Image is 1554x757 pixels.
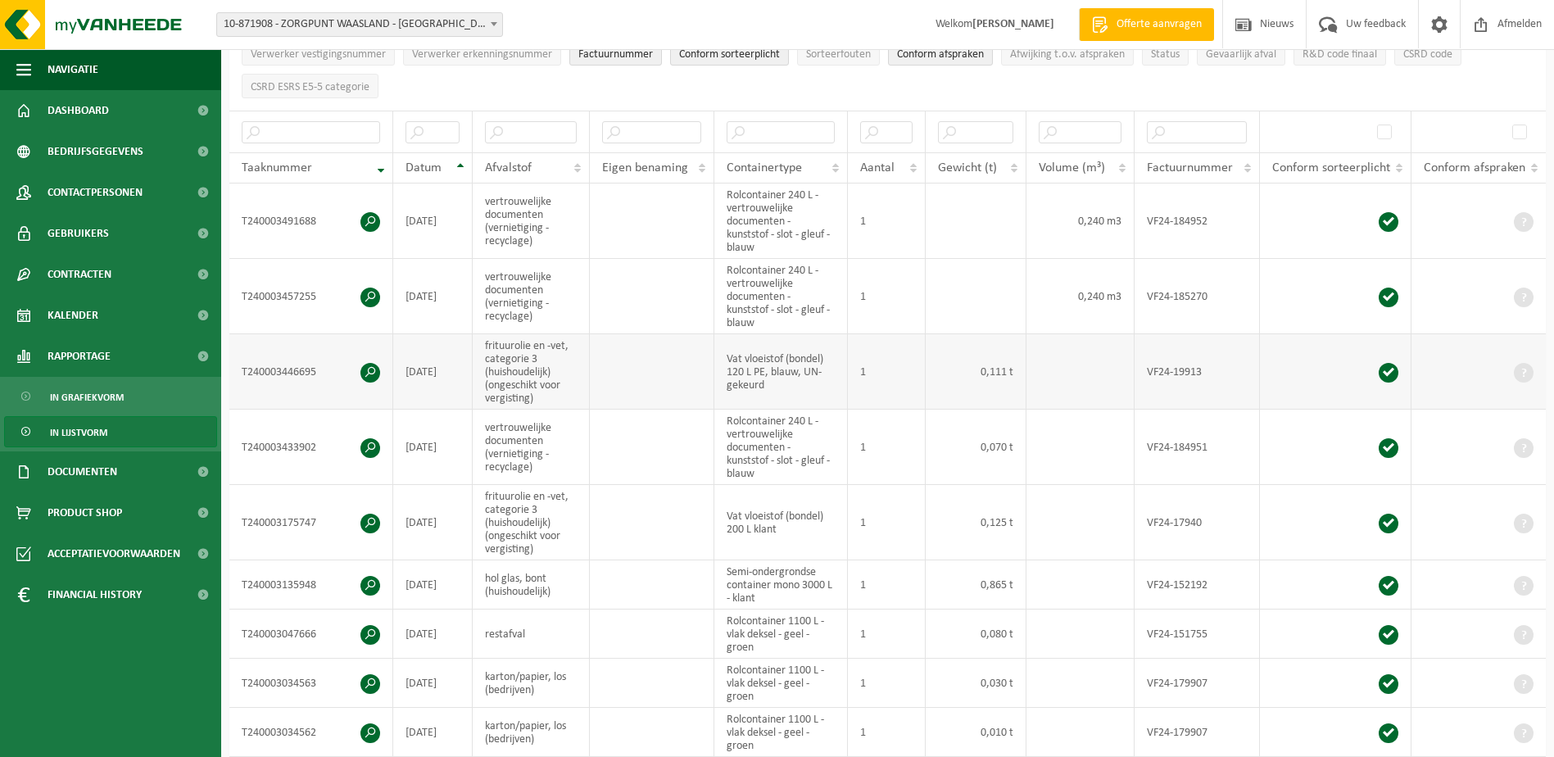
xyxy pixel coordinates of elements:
[1135,560,1260,610] td: VF24-152192
[1135,184,1260,259] td: VF24-184952
[1079,8,1214,41] a: Offerte aanvragen
[229,659,393,708] td: T240003034563
[727,161,802,175] span: Containertype
[797,41,880,66] button: SorteerfoutenSorteerfouten: Activate to sort
[1394,41,1461,66] button: CSRD codeCSRD code: Activate to sort
[848,410,926,485] td: 1
[1026,184,1134,259] td: 0,240 m3
[926,659,1026,708] td: 0,030 t
[714,659,848,708] td: Rolcontainer 1100 L - vlak deksel - geel - groen
[229,334,393,410] td: T240003446695
[216,12,503,37] span: 10-871908 - ZORGPUNT WAASLAND - BEVEREN-WAAS
[1135,708,1260,757] td: VF24-179907
[48,213,109,254] span: Gebruikers
[938,161,997,175] span: Gewicht (t)
[972,18,1054,30] strong: [PERSON_NAME]
[1135,334,1260,410] td: VF24-19913
[48,533,180,574] span: Acceptatievoorwaarden
[860,161,895,175] span: Aantal
[1142,41,1189,66] button: StatusStatus: Activate to sort
[48,172,143,213] span: Contactpersonen
[602,161,688,175] span: Eigen benaming
[926,485,1026,560] td: 0,125 t
[848,560,926,610] td: 1
[48,131,143,172] span: Bedrijfsgegevens
[1135,259,1260,334] td: VF24-185270
[229,610,393,659] td: T240003047666
[1039,161,1105,175] span: Volume (m³)
[242,41,395,66] button: Verwerker vestigingsnummerVerwerker vestigingsnummer: Activate to sort
[926,560,1026,610] td: 0,865 t
[1135,485,1260,560] td: VF24-17940
[473,610,590,659] td: restafval
[48,49,98,90] span: Navigatie
[888,41,993,66] button: Conform afspraken : Activate to sort
[1303,48,1377,61] span: R&D code finaal
[217,13,502,36] span: 10-871908 - ZORGPUNT WAASLAND - BEVEREN-WAAS
[393,259,473,334] td: [DATE]
[848,184,926,259] td: 1
[48,254,111,295] span: Contracten
[393,184,473,259] td: [DATE]
[848,485,926,560] td: 1
[473,334,590,410] td: frituurolie en -vet, categorie 3 (huishoudelijk) (ongeschikt voor vergisting)
[926,610,1026,659] td: 0,080 t
[48,336,111,377] span: Rapportage
[578,48,653,61] span: Factuurnummer
[242,161,312,175] span: Taaknummer
[48,492,122,533] span: Product Shop
[229,259,393,334] td: T240003457255
[393,708,473,757] td: [DATE]
[251,48,386,61] span: Verwerker vestigingsnummer
[412,48,552,61] span: Verwerker erkenningsnummer
[48,90,109,131] span: Dashboard
[1010,48,1125,61] span: Afwijking t.o.v. afspraken
[714,410,848,485] td: Rolcontainer 240 L - vertrouwelijke documenten - kunststof - slot - gleuf - blauw
[1135,610,1260,659] td: VF24-151755
[48,295,98,336] span: Kalender
[251,81,369,93] span: CSRD ESRS E5-5 categorie
[1206,48,1276,61] span: Gevaarlijk afval
[1272,161,1390,175] span: Conform sorteerplicht
[714,184,848,259] td: Rolcontainer 240 L - vertrouwelijke documenten - kunststof - slot - gleuf - blauw
[242,74,378,98] button: CSRD ESRS E5-5 categorieCSRD ESRS E5-5 categorie: Activate to sort
[1403,48,1452,61] span: CSRD code
[848,708,926,757] td: 1
[806,48,871,61] span: Sorteerfouten
[897,48,984,61] span: Conform afspraken
[1293,41,1386,66] button: R&D code finaalR&amp;D code finaal: Activate to sort
[473,560,590,610] td: hol glas, bont (huishoudelijk)
[1001,41,1134,66] button: Afwijking t.o.v. afsprakenAfwijking t.o.v. afspraken: Activate to sort
[1424,161,1525,175] span: Conform afspraken
[473,259,590,334] td: vertrouwelijke documenten (vernietiging - recyclage)
[1151,48,1180,61] span: Status
[1197,41,1285,66] button: Gevaarlijk afval : Activate to sort
[405,161,442,175] span: Datum
[229,485,393,560] td: T240003175747
[4,416,217,447] a: In lijstvorm
[393,334,473,410] td: [DATE]
[229,184,393,259] td: T240003491688
[848,334,926,410] td: 1
[473,659,590,708] td: karton/papier, los (bedrijven)
[714,610,848,659] td: Rolcontainer 1100 L - vlak deksel - geel - groen
[1135,659,1260,708] td: VF24-179907
[473,410,590,485] td: vertrouwelijke documenten (vernietiging - recyclage)
[569,41,662,66] button: FactuurnummerFactuurnummer: Activate to sort
[714,485,848,560] td: Vat vloeistof (bondel) 200 L klant
[393,485,473,560] td: [DATE]
[714,560,848,610] td: Semi-ondergrondse container mono 3000 L - klant
[393,659,473,708] td: [DATE]
[473,485,590,560] td: frituurolie en -vet, categorie 3 (huishoudelijk) (ongeschikt voor vergisting)
[714,708,848,757] td: Rolcontainer 1100 L - vlak deksel - geel - groen
[48,451,117,492] span: Documenten
[714,334,848,410] td: Vat vloeistof (bondel) 120 L PE, blauw, UN-gekeurd
[4,381,217,412] a: In grafiekvorm
[926,410,1026,485] td: 0,070 t
[670,41,789,66] button: Conform sorteerplicht : Activate to sort
[403,41,561,66] button: Verwerker erkenningsnummerVerwerker erkenningsnummer: Activate to sort
[848,610,926,659] td: 1
[473,184,590,259] td: vertrouwelijke documenten (vernietiging - recyclage)
[926,708,1026,757] td: 0,010 t
[679,48,780,61] span: Conform sorteerplicht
